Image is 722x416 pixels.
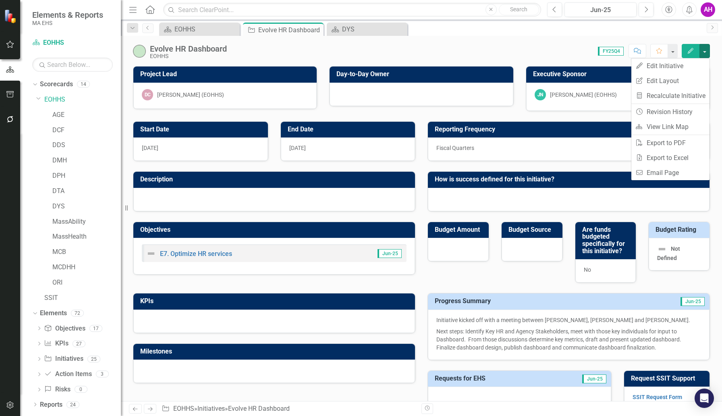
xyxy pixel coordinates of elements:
a: AGE [52,110,121,120]
a: Export to PDF [631,135,710,150]
h3: Are funds budgeted specifically for this initiative? [582,226,632,254]
a: DCF [52,126,121,135]
div: 17 [89,325,102,332]
div: DC [142,89,153,100]
h3: Executive Sponsor [533,71,705,78]
div: EOHHS [174,24,238,34]
h3: Objectives [140,226,411,233]
span: Search [510,6,527,12]
div: JN [535,89,546,100]
div: 14 [77,81,90,88]
a: SSIT [44,293,121,303]
span: [DATE] [289,145,306,151]
h3: Progress Summary [435,297,622,305]
h3: Reporting Frequency [435,126,705,133]
a: Elements [40,309,67,318]
div: [PERSON_NAME] (EOHHS) [550,91,617,99]
a: Revision History [631,104,710,119]
span: Jun-25 [378,249,402,258]
a: DYS [329,24,405,34]
a: Scorecards [40,80,73,89]
a: Edit Initiative [631,58,710,73]
a: MCDHH [52,263,121,272]
span: Elements & Reports [32,10,103,20]
p: Next steps: Identify Key HR and Agency Stakeholders, meet with those key individuals for input to... [436,326,701,352]
input: Search ClearPoint... [163,3,541,17]
h3: Requests for EHS [435,375,550,382]
a: DPH [52,171,121,181]
h3: KPIs [140,297,411,305]
span: Jun-25 [582,374,606,383]
div: Open Intercom Messenger [695,389,714,408]
div: Evolve HR Dashboard [258,25,322,35]
div: 72 [71,310,84,316]
div: 27 [73,340,85,347]
h3: Start Date [140,126,264,133]
a: DTA [52,187,121,196]
input: Search Below... [32,58,113,72]
a: SSIT Request Form [633,394,682,400]
img: Not Defined [146,249,156,258]
img: Not Defined [657,244,667,254]
a: View Link Map [631,119,710,134]
a: Risks [44,385,70,394]
div: 0 [75,386,87,393]
img: On-track [133,45,146,58]
button: Search [499,4,539,15]
span: Jun-25 [681,297,705,306]
h3: Day-to-Day Owner [336,71,509,78]
div: Fiscal Quarters [428,137,710,161]
h3: Budget Rating [656,226,705,233]
a: DYS [52,202,121,211]
a: ORI [52,278,121,287]
a: Objectives [44,324,85,333]
h3: Description [140,176,411,183]
p: Initiative kicked off with a meeting between [PERSON_NAME], [PERSON_NAME] and [PERSON_NAME]. [436,316,701,326]
a: KPIs [44,339,68,348]
h3: Budget Amount [435,226,485,233]
a: EOHHS [161,24,238,34]
a: DDS [52,141,121,150]
a: Reports [40,400,62,410]
div: 3 [96,371,109,378]
h3: Milestones [140,348,411,355]
span: No [584,266,591,273]
a: Initiatives [44,354,83,364]
h3: Project Lead [140,71,313,78]
button: Jun-25 [564,2,637,17]
img: ClearPoint Strategy [4,9,18,23]
a: E7. Optimize HR services [160,250,232,258]
button: AH [701,2,715,17]
small: MA EHS [32,20,103,26]
span: [DATE] [142,145,158,151]
div: Jun-25 [567,5,634,15]
div: 25 [87,356,100,362]
h3: Request SSIT Support [631,375,705,382]
a: Initiatives [197,405,225,412]
span: FY25Q4 [598,47,624,56]
a: DMH [52,156,121,165]
a: Action Items [44,370,91,379]
a: Export to Excel [631,150,710,165]
div: » » [162,404,415,414]
a: Recalculate Initiative [631,88,710,103]
a: Edit Layout [631,73,710,88]
a: MassHealth [52,232,121,241]
a: Email Page [631,165,710,180]
h3: Budget Source [508,226,558,233]
div: DYS [342,24,405,34]
div: Evolve HR Dashboard [228,405,290,412]
div: Evolve HR Dashboard [150,44,227,53]
a: EOHHS [32,38,113,48]
a: EOHHS [44,95,121,104]
h3: How is success defined for this initiative? [435,176,705,183]
div: EOHHS [150,53,227,59]
a: EOHHS [173,405,194,412]
a: MCB [52,248,121,257]
div: [PERSON_NAME] (EOHHS) [157,91,224,99]
a: MassAbility [52,217,121,227]
div: 24 [66,401,79,408]
h3: End Date [288,126,411,133]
